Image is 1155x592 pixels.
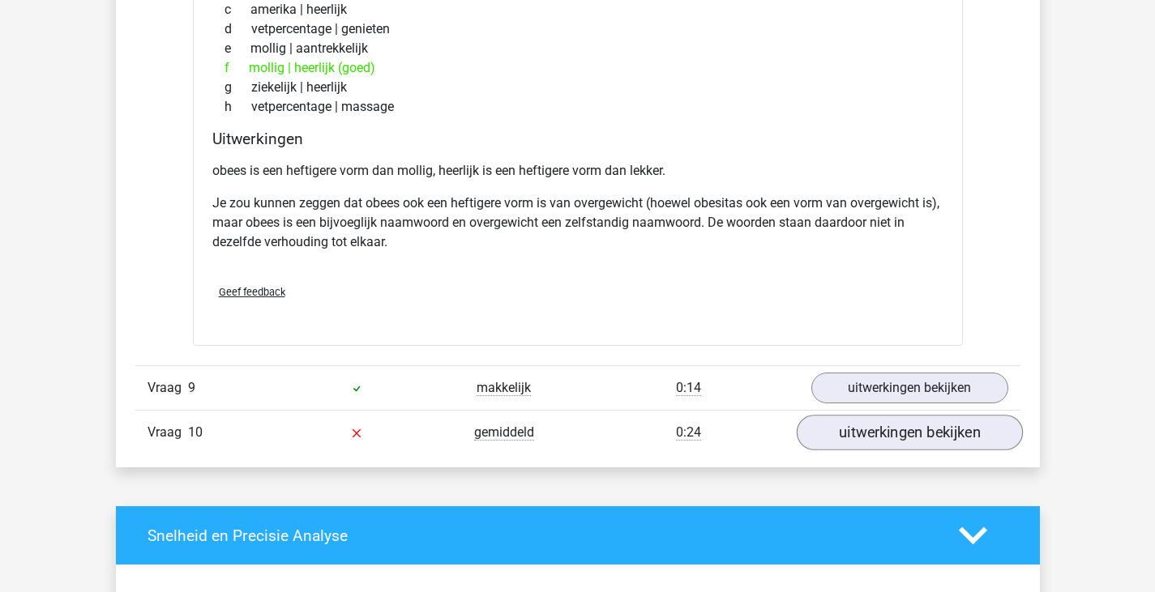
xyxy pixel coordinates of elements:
[188,424,203,440] span: 10
[676,424,701,441] span: 0:24
[212,161,943,181] p: obees is een heftigere vorm dan mollig, heerlijk is een heftigere vorm dan lekker.
[212,78,943,97] div: ziekelijk | heerlijk
[188,380,195,395] span: 9
[148,378,188,398] span: Vraag
[477,380,531,396] span: makkelijk
[225,39,250,58] span: e
[474,424,534,441] span: gemiddeld
[212,19,943,39] div: vetpercentage | genieten
[212,39,943,58] div: mollig | aantrekkelijk
[212,194,943,252] p: Je zou kunnen zeggen dat obees ook een heftigere vorm is van overgewicht (hoewel obesitas ook een...
[225,78,251,97] span: g
[676,380,701,396] span: 0:14
[225,19,251,39] span: d
[225,97,251,117] span: h
[811,373,1008,403] a: uitwerkingen bekijken
[219,286,285,298] span: Geef feedback
[148,526,935,545] h4: Snelheid en Precisie Analyse
[225,58,249,78] span: f
[212,130,943,148] h4: Uitwerkingen
[212,58,943,78] div: mollig | heerlijk (goed)
[148,423,188,442] span: Vraag
[796,415,1022,450] a: uitwerkingen bekijken
[212,97,943,117] div: vetpercentage | massage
